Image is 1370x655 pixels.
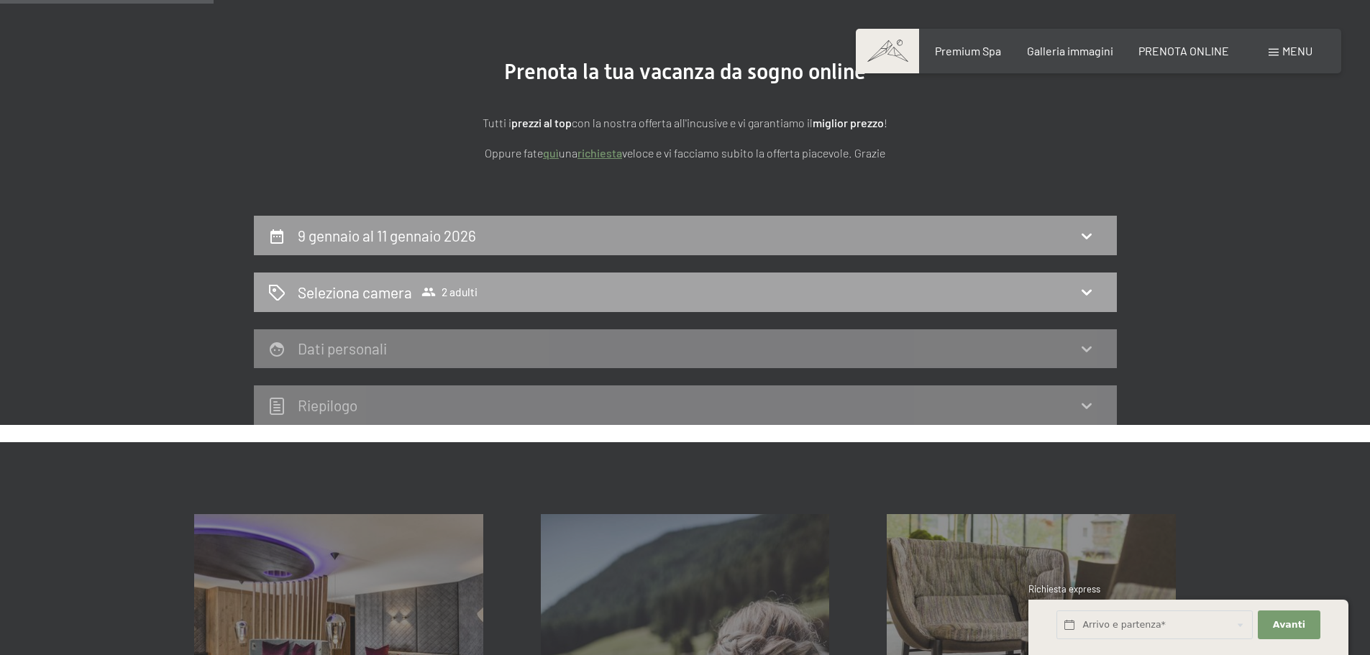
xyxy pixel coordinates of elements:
[298,339,387,357] h2: Dati personali
[577,146,622,160] a: richiesta
[813,116,884,129] strong: miglior prezzo
[326,144,1045,162] p: Oppure fate una veloce e vi facciamo subito la offerta piacevole. Grazie
[504,59,866,84] span: Prenota la tua vacanza da sogno online
[298,396,357,414] h2: Riepilogo
[1028,583,1100,595] span: Richiesta express
[1138,44,1229,58] a: PRENOTA ONLINE
[326,114,1045,132] p: Tutti i con la nostra offerta all'incusive e vi garantiamo il !
[511,116,572,129] strong: prezzi al top
[421,285,478,299] span: 2 adulti
[298,282,412,303] h2: Seleziona camera
[1258,610,1320,640] button: Avanti
[1282,44,1312,58] span: Menu
[1273,618,1305,631] span: Avanti
[935,44,1001,58] a: Premium Spa
[298,226,476,244] h2: 9 gennaio al 11 gennaio 2026
[543,146,559,160] a: quì
[1027,44,1113,58] a: Galleria immagini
